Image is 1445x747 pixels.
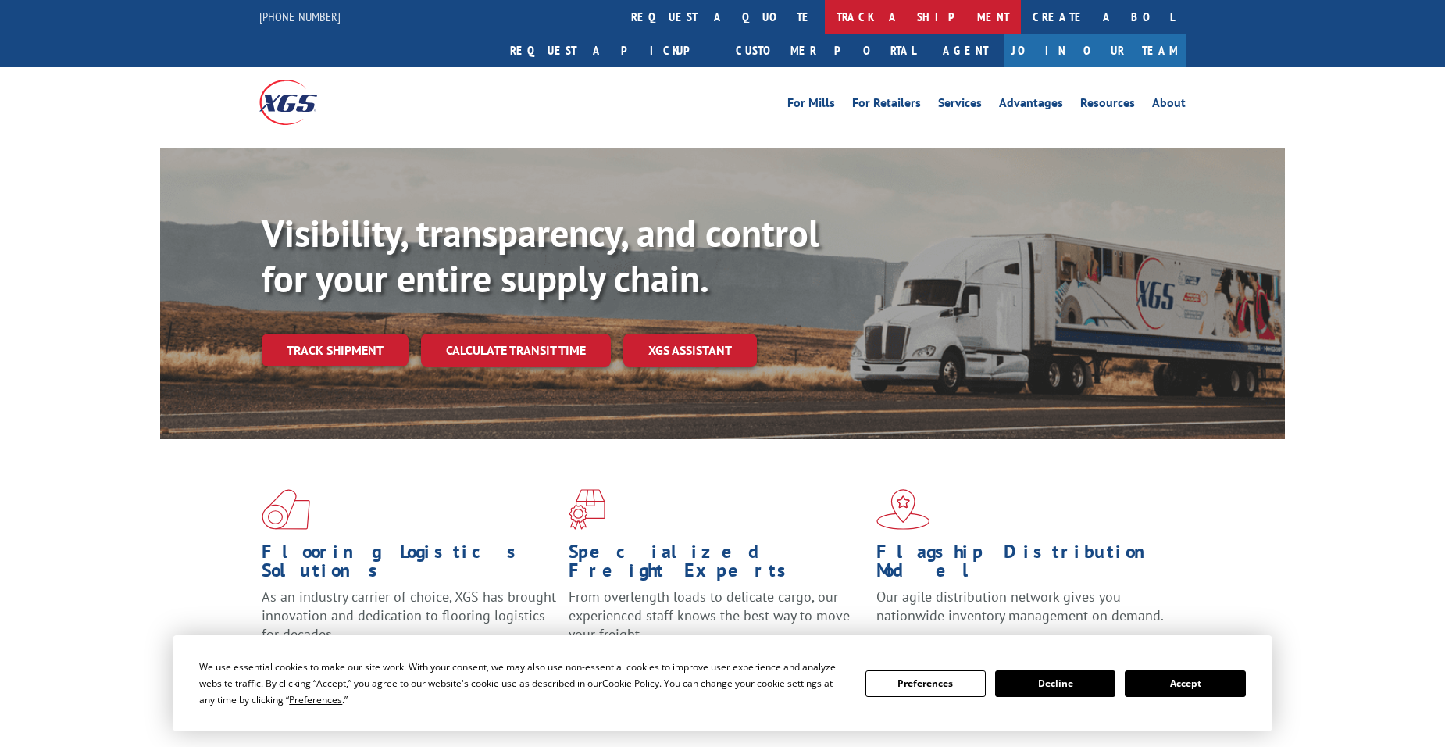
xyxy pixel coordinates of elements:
[623,334,757,367] a: XGS ASSISTANT
[569,542,864,588] h1: Specialized Freight Experts
[569,489,605,530] img: xgs-icon-focused-on-flooring-red
[262,588,556,643] span: As an industry carrier of choice, XGS has brought innovation and dedication to flooring logistics...
[421,334,611,367] a: Calculate transit time
[262,489,310,530] img: xgs-icon-total-supply-chain-intelligence-red
[262,334,409,366] a: Track shipment
[602,677,659,690] span: Cookie Policy
[927,34,1004,67] a: Agent
[262,209,819,302] b: Visibility, transparency, and control for your entire supply chain.
[1080,97,1135,114] a: Resources
[199,659,846,708] div: We use essential cookies to make our site work. With your consent, we may also use non-essential ...
[999,97,1063,114] a: Advantages
[876,542,1172,588] h1: Flagship Distribution Model
[995,670,1115,697] button: Decline
[938,97,982,114] a: Services
[876,588,1164,624] span: Our agile distribution network gives you nationwide inventory management on demand.
[498,34,724,67] a: Request a pickup
[1004,34,1186,67] a: Join Our Team
[173,635,1272,731] div: Cookie Consent Prompt
[787,97,835,114] a: For Mills
[289,693,342,706] span: Preferences
[876,489,930,530] img: xgs-icon-flagship-distribution-model-red
[1125,670,1245,697] button: Accept
[262,542,557,588] h1: Flooring Logistics Solutions
[1152,97,1186,114] a: About
[865,670,986,697] button: Preferences
[724,34,927,67] a: Customer Portal
[259,9,341,24] a: [PHONE_NUMBER]
[852,97,921,114] a: For Retailers
[569,588,864,657] p: From overlength loads to delicate cargo, our experienced staff knows the best way to move your fr...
